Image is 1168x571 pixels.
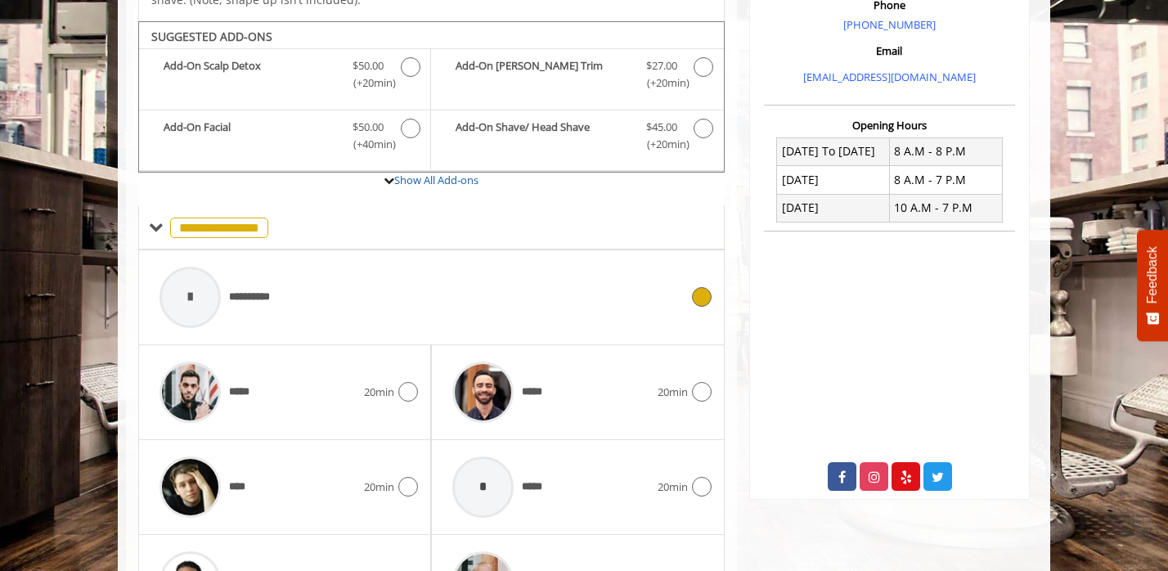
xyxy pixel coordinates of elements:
td: [DATE] [777,166,890,194]
label: Add-On Scalp Detox [147,57,422,96]
a: [EMAIL_ADDRESS][DOMAIN_NAME] [803,70,976,84]
span: $50.00 [353,57,384,74]
td: 8 A.M - 7 P.M [889,166,1002,194]
div: Buzz Cut/Senior Cut Add-onS [138,21,725,173]
label: Add-On Shave/ Head Shave [439,119,715,157]
span: $50.00 [353,119,384,136]
span: (+20min ) [637,74,685,92]
h3: Email [768,45,1011,56]
h3: Opening Hours [764,119,1015,131]
b: Add-On Scalp Detox [164,57,336,92]
span: 20min [364,479,394,496]
span: 20min [364,384,394,401]
label: Add-On Facial [147,119,422,157]
span: Feedback [1145,246,1160,303]
span: 20min [658,384,688,401]
span: (+20min ) [344,74,393,92]
a: [PHONE_NUMBER] [843,17,936,32]
b: Add-On Shave/ Head Shave [456,119,629,153]
button: Feedback - Show survey [1137,230,1168,341]
td: [DATE] To [DATE] [777,137,890,165]
b: Add-On Facial [164,119,336,153]
b: SUGGESTED ADD-ONS [151,29,272,44]
td: [DATE] [777,194,890,222]
label: Add-On Beard Trim [439,57,715,96]
a: Show All Add-ons [394,173,478,187]
span: (+20min ) [637,136,685,153]
td: 10 A.M - 7 P.M [889,194,1002,222]
span: (+40min ) [344,136,393,153]
span: 20min [658,479,688,496]
td: 8 A.M - 8 P.M [889,137,1002,165]
span: $27.00 [646,57,677,74]
b: Add-On [PERSON_NAME] Trim [456,57,629,92]
span: $45.00 [646,119,677,136]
